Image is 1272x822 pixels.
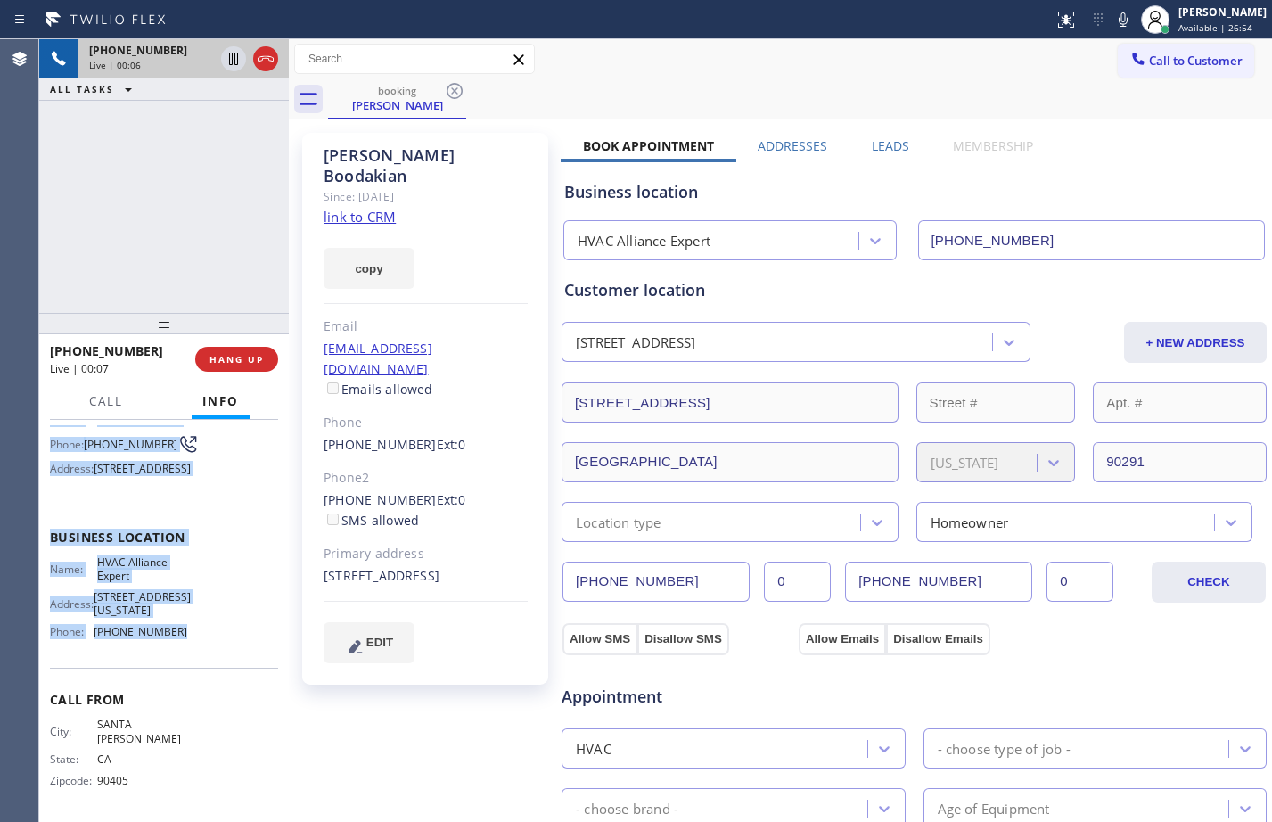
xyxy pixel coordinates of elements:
span: 90405 [97,774,186,787]
input: Emails allowed [327,382,339,394]
input: Phone Number [918,220,1266,260]
button: Disallow SMS [637,623,729,655]
button: Call [78,384,134,419]
span: Live | 00:07 [50,361,109,376]
a: [EMAIL_ADDRESS][DOMAIN_NAME] [324,340,432,377]
span: Ext: 0 [437,491,466,508]
button: copy [324,248,414,289]
div: Location type [576,512,661,532]
label: Book Appointment [583,137,714,154]
input: Apt. # [1093,382,1267,423]
div: Customer location [564,278,1264,302]
input: Search [295,45,534,73]
button: Info [192,384,250,419]
button: HANG UP [195,347,278,372]
input: Ext. [764,562,831,602]
label: SMS allowed [324,512,419,529]
div: Irene Boodakian [330,79,464,118]
div: [STREET_ADDRESS] [324,566,528,587]
span: Ext: 0 [437,436,466,453]
span: Call to Customer [1149,53,1243,69]
input: City [562,442,899,482]
span: Call [89,393,123,409]
button: Allow SMS [562,623,637,655]
div: booking [330,84,464,97]
span: Phone: [50,625,94,638]
span: [PHONE_NUMBER] [50,342,163,359]
span: [PHONE_NUMBER] [89,43,187,58]
button: Allow Emails [799,623,886,655]
span: Available | 26:54 [1178,21,1252,34]
button: Call to Customer [1118,44,1254,78]
input: Phone Number 2 [845,562,1032,602]
div: Business location [564,180,1264,204]
span: [STREET_ADDRESS] [94,462,191,475]
div: Phone [324,413,528,433]
span: City: [50,725,97,738]
button: ALL TASKS [39,78,150,100]
button: CHECK [1152,562,1266,603]
input: Ext. 2 [1046,562,1113,602]
span: [PHONE_NUMBER] [84,438,177,451]
label: Membership [953,137,1033,154]
span: [PERSON_NAME] [97,413,186,426]
span: Phone: [50,438,84,451]
div: Age of Equipment [938,798,1050,818]
div: [PERSON_NAME] Boodakian [324,145,528,186]
span: Address: [50,597,94,611]
span: Live | 00:06 [89,59,141,71]
span: [PHONE_NUMBER] [94,625,187,638]
div: Homeowner [931,512,1009,532]
input: ZIP [1093,442,1267,482]
div: Primary address [324,544,528,564]
input: Street # [916,382,1076,423]
button: EDIT [324,622,414,663]
a: [PHONE_NUMBER] [324,436,437,453]
span: HANG UP [209,353,264,366]
label: Emails allowed [324,381,433,398]
span: HVAC Alliance Expert [97,555,186,583]
div: HVAC [576,738,611,759]
div: Email [324,316,528,337]
span: CA [97,752,186,766]
button: Hold Customer [221,46,246,71]
button: Mute [1111,7,1136,32]
span: SANTA [PERSON_NAME] [97,718,186,745]
span: Call From [50,691,278,708]
div: Phone2 [324,468,528,489]
span: State: [50,752,97,766]
span: Business location [50,529,278,546]
span: Zipcode: [50,774,97,787]
span: ALL TASKS [50,83,114,95]
input: Address [562,382,899,423]
button: Disallow Emails [886,623,990,655]
span: [STREET_ADDRESS][US_STATE] [94,590,191,618]
label: Addresses [758,137,827,154]
button: Hang up [253,46,278,71]
label: Leads [872,137,909,154]
span: Appointment [562,685,794,709]
span: Address: [50,462,94,475]
span: Name: [50,563,97,576]
span: Info [202,393,239,409]
div: Since: [DATE] [324,186,528,207]
span: EDIT [366,636,393,649]
a: link to CRM [324,208,396,226]
div: - choose brand - [576,798,678,818]
input: SMS allowed [327,514,339,525]
input: Phone Number [562,562,750,602]
div: [PERSON_NAME] [330,97,464,113]
div: [STREET_ADDRESS] [576,333,695,353]
a: [PHONE_NUMBER] [324,491,437,508]
div: HVAC Alliance Expert [578,231,710,251]
span: Name: [50,413,97,426]
div: - choose type of job - [938,738,1071,759]
button: + NEW ADDRESS [1124,322,1267,363]
div: [PERSON_NAME] [1178,4,1267,20]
